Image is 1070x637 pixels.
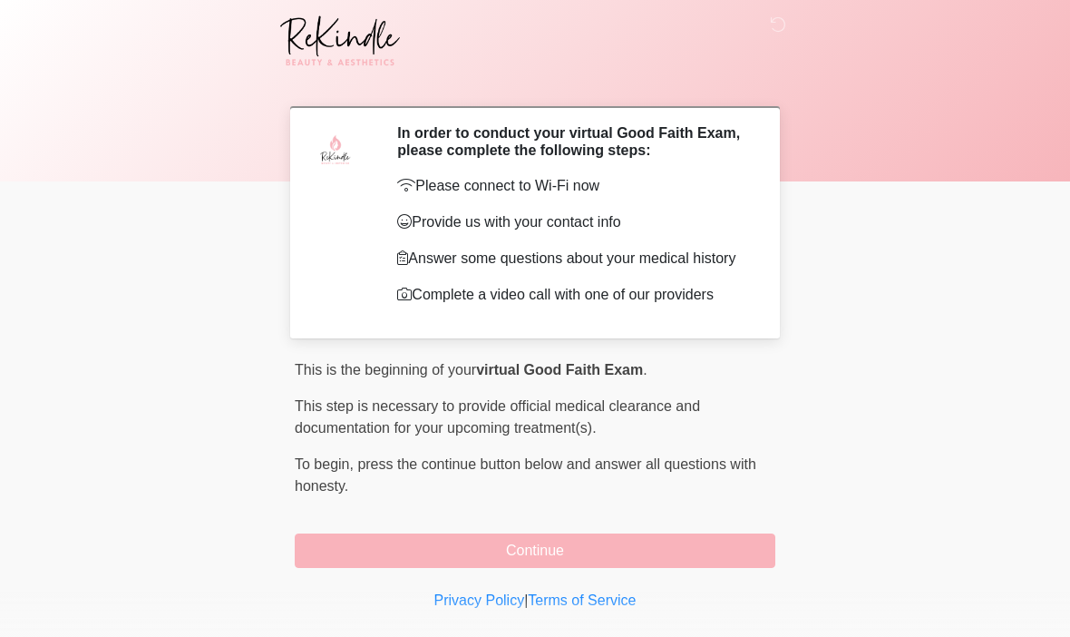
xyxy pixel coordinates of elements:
strong: virtual Good Faith Exam [476,362,643,377]
a: Privacy Policy [434,593,525,608]
span: To begin, [295,456,357,472]
p: Provide us with your contact info [397,211,748,233]
img: ReKindle Beauty Logo [277,14,403,68]
h2: In order to conduct your virtual Good Faith Exam, please complete the following steps: [397,124,748,159]
p: Complete a video call with one of our providers [397,284,748,306]
img: Agent Avatar [308,124,363,179]
span: This step is necessary to provide official medical clearance and documentation for your upcoming ... [295,398,700,436]
span: This is the beginning of your [295,362,476,377]
span: press the continue button below and answer all questions with honesty. [295,456,756,494]
p: Answer some questions about your medical history [397,248,748,269]
span: . [643,362,647,377]
a: Terms of Service [528,593,636,608]
a: | [524,593,528,608]
p: Please connect to Wi-Fi now [397,175,748,197]
h1: ‎ ‎ ‎ ‎ ‎ ‎ ‎ ‎ ‎ ‎ [281,65,789,99]
button: Continue [295,534,775,568]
